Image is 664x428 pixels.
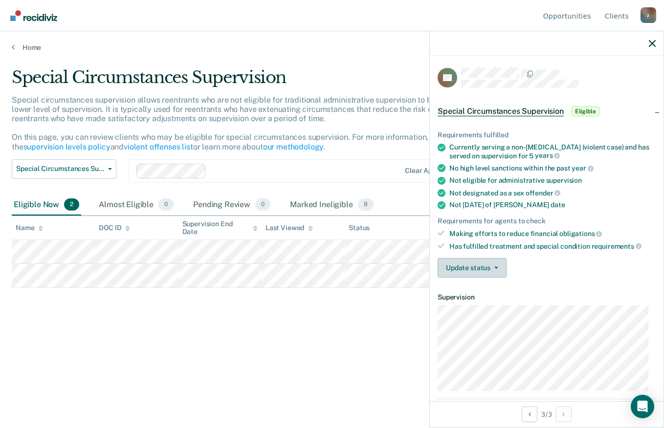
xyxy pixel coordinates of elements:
div: Open Intercom Messenger [631,395,654,418]
button: Previous Opportunity [522,407,537,422]
a: violent offenses list [124,142,193,151]
dt: Supervision [438,293,656,301]
span: Special Circumstances Supervision [16,165,104,173]
div: Supervision End Date [182,220,258,236]
span: year [572,164,593,172]
a: our methodology [263,142,324,151]
span: 2 [64,198,79,211]
div: Eligible Now [12,194,81,216]
div: Currently serving a non-[MEDICAL_DATA] (violent case) and has served on supervision for 5 [449,143,656,160]
div: Clear agents [405,167,446,175]
div: Pending Review [191,194,272,216]
div: Marked Ineligible [288,194,376,216]
div: Requirements for agents to check [438,217,656,225]
span: Eligible [572,107,599,116]
span: years [535,151,560,159]
div: DOC ID [99,224,130,232]
span: Special Circumstances Supervision [438,107,564,116]
div: Special Circumstances Supervision [12,67,510,95]
a: supervision levels policy [23,142,111,151]
div: Special Circumstances SupervisionEligible [430,96,664,127]
div: Last Viewed [266,224,313,232]
a: Home [12,43,652,52]
div: No high level sanctions within the past [449,164,656,172]
div: Requirements fulfilled [438,131,656,139]
div: Not eligible for administrative [449,176,656,185]
span: offender [526,189,561,197]
img: Recidiviz [10,10,57,21]
div: 3 / 3 [430,401,664,427]
div: Name [16,224,43,232]
span: date [551,201,565,209]
div: Almost Eligible [97,194,176,216]
span: obligations [559,230,602,237]
span: 0 [255,198,270,211]
span: requirements [592,242,642,250]
div: Status [349,224,370,232]
div: Not designated as a sex [449,189,656,197]
div: Making efforts to reduce financial [449,229,656,238]
span: 8 [358,198,374,211]
div: Has fulfilled treatment and special condition [449,242,656,251]
span: 0 [158,198,174,211]
p: Special circumstances supervision allows reentrants who are not eligible for traditional administ... [12,95,492,151]
button: Next Opportunity [556,407,572,422]
button: Profile dropdown button [641,7,656,23]
div: Not [DATE] of [PERSON_NAME] [449,201,656,209]
button: Update status [438,258,507,278]
span: supervision [546,176,582,184]
div: z [641,7,656,23]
